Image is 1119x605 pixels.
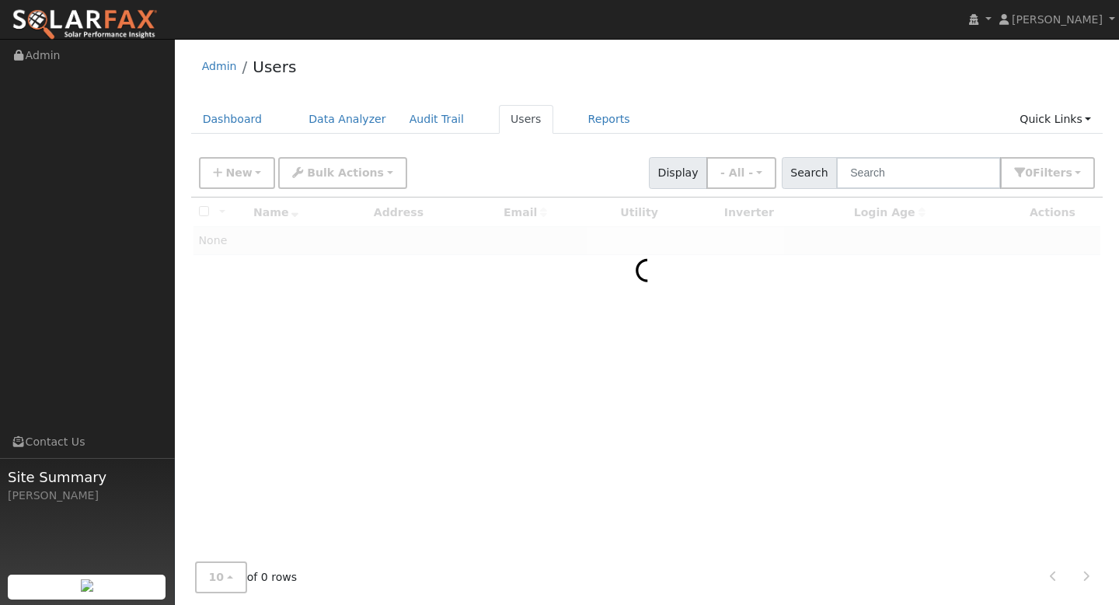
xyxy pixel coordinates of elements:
[1000,157,1095,189] button: 0Filters
[278,157,406,189] button: Bulk Actions
[195,561,247,593] button: 10
[199,157,276,189] button: New
[81,579,93,592] img: retrieve
[782,157,837,189] span: Search
[12,9,158,41] img: SolarFax
[8,488,166,504] div: [PERSON_NAME]
[836,157,1001,189] input: Search
[1033,166,1072,179] span: Filter
[1012,13,1103,26] span: [PERSON_NAME]
[398,105,476,134] a: Audit Trail
[253,58,296,76] a: Users
[202,60,237,72] a: Admin
[209,571,225,583] span: 10
[1008,105,1103,134] a: Quick Links
[307,166,384,179] span: Bulk Actions
[297,105,398,134] a: Data Analyzer
[649,157,707,189] span: Display
[706,157,776,189] button: - All -
[1065,166,1072,179] span: s
[195,561,298,593] span: of 0 rows
[577,105,642,134] a: Reports
[191,105,274,134] a: Dashboard
[225,166,252,179] span: New
[8,467,166,488] span: Site Summary
[499,105,553,134] a: Users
